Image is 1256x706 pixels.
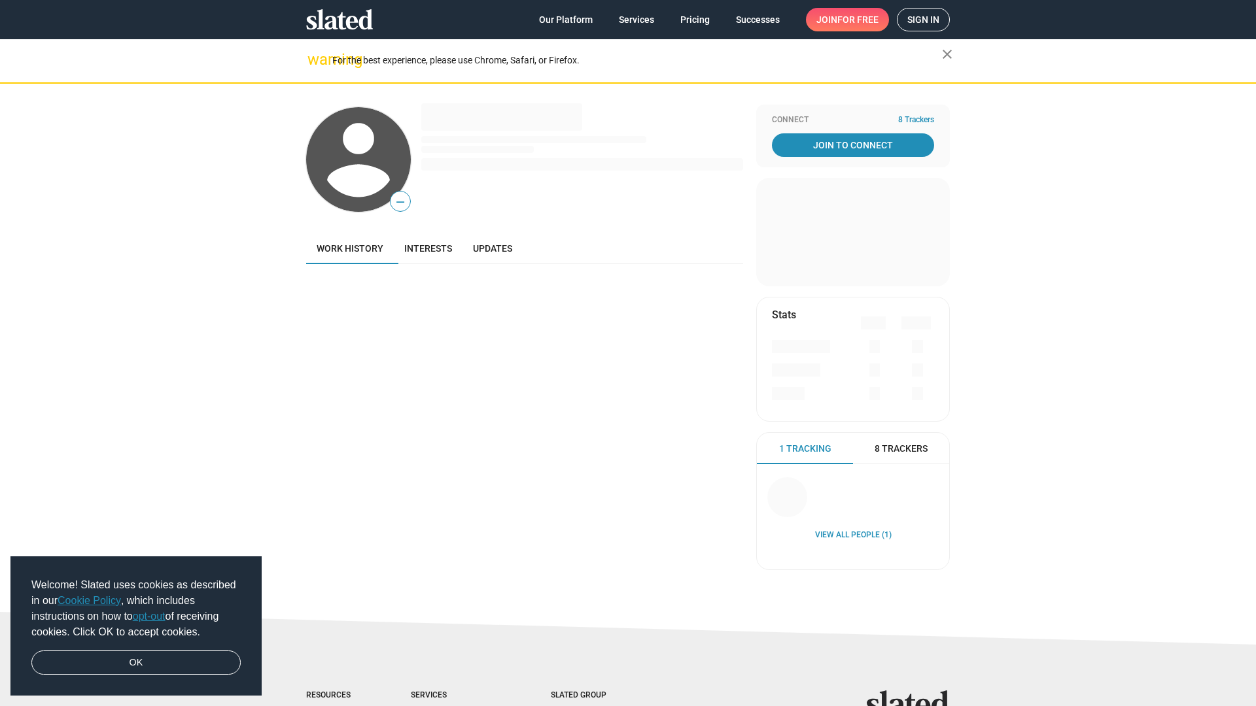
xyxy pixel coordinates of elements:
[670,8,720,31] a: Pricing
[306,233,394,264] a: Work history
[779,443,831,455] span: 1 Tracking
[31,650,241,675] a: dismiss cookie message
[897,8,950,31] a: Sign in
[529,8,603,31] a: Our Platform
[473,243,512,254] span: Updates
[307,52,323,67] mat-icon: warning
[772,133,934,157] a: Join To Connect
[539,8,593,31] span: Our Platform
[608,8,665,31] a: Services
[133,611,166,622] a: opt-out
[815,530,892,541] a: View all People (1)
[837,8,879,31] span: for free
[939,46,955,62] mat-icon: close
[31,577,241,640] span: Welcome! Slated uses cookies as described in our , which includes instructions on how to of recei...
[725,8,790,31] a: Successes
[772,115,934,126] div: Connect
[875,443,928,455] span: 8 Trackers
[10,556,262,696] div: cookieconsent
[775,133,932,157] span: Join To Connect
[772,308,796,322] mat-card-title: Stats
[551,690,640,701] div: Slated Group
[58,595,121,606] a: Cookie Policy
[404,243,452,254] span: Interests
[619,8,654,31] span: Services
[391,193,410,210] span: —
[332,52,942,69] div: For the best experience, please use Chrome, Safari, or Firefox.
[411,690,498,701] div: Services
[816,8,879,31] span: Join
[806,8,889,31] a: Joinfor free
[680,8,710,31] span: Pricing
[898,115,934,126] span: 8 Trackers
[907,8,939,31] span: Sign in
[736,8,780,31] span: Successes
[394,233,462,264] a: Interests
[317,243,383,254] span: Work history
[462,233,523,264] a: Updates
[306,690,358,701] div: Resources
